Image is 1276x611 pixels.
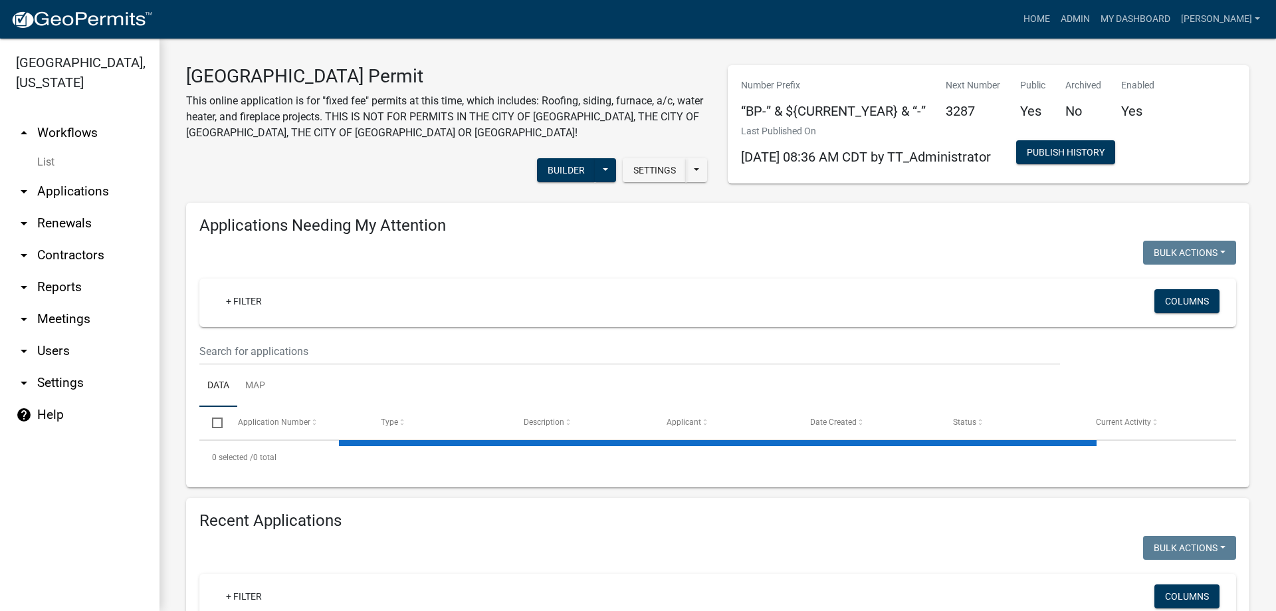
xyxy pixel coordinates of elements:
h5: No [1065,103,1101,119]
h5: Yes [1020,103,1045,119]
i: help [16,407,32,423]
i: arrow_drop_down [16,183,32,199]
span: [DATE] 08:36 AM CDT by TT_Administrator [741,149,991,165]
span: Description [524,418,564,427]
h3: [GEOGRAPHIC_DATA] Permit [186,65,708,88]
i: arrow_drop_down [16,375,32,391]
i: arrow_drop_down [16,279,32,295]
button: Columns [1154,289,1220,313]
button: Bulk Actions [1143,241,1236,265]
i: arrow_drop_up [16,125,32,141]
h4: Recent Applications [199,511,1236,531]
a: Map [237,365,273,408]
a: Admin [1055,7,1095,32]
p: Last Published On [741,124,991,138]
datatable-header-cell: Description [511,407,654,439]
button: Builder [537,158,595,182]
i: arrow_drop_down [16,215,32,231]
button: Publish History [1016,140,1115,164]
a: [PERSON_NAME] [1176,7,1265,32]
p: Enabled [1121,78,1154,92]
p: Archived [1065,78,1101,92]
span: Status [953,418,976,427]
h5: Yes [1121,103,1154,119]
h4: Applications Needing My Attention [199,216,1236,235]
span: 0 selected / [212,453,253,462]
datatable-header-cell: Status [940,407,1083,439]
datatable-header-cell: Current Activity [1083,407,1226,439]
i: arrow_drop_down [16,311,32,327]
p: Number Prefix [741,78,926,92]
a: + Filter [215,584,272,608]
span: Application Number [238,418,310,427]
a: + Filter [215,289,272,313]
datatable-header-cell: Select [199,407,225,439]
span: Type [381,418,398,427]
button: Columns [1154,584,1220,608]
div: 0 total [199,441,1236,474]
a: Data [199,365,237,408]
span: Applicant [667,418,701,427]
a: Home [1018,7,1055,32]
p: Next Number [946,78,1000,92]
button: Settings [623,158,687,182]
input: Search for applications [199,338,1060,365]
p: Public [1020,78,1045,92]
p: This online application is for "fixed fee" permits at this time, which includes: Roofing, siding,... [186,93,708,141]
span: Date Created [810,418,857,427]
i: arrow_drop_down [16,343,32,359]
span: Current Activity [1096,418,1151,427]
button: Bulk Actions [1143,536,1236,560]
datatable-header-cell: Type [368,407,511,439]
a: My Dashboard [1095,7,1176,32]
datatable-header-cell: Date Created [797,407,940,439]
wm-modal-confirm: Workflow Publish History [1016,148,1115,159]
h5: 3287 [946,103,1000,119]
i: arrow_drop_down [16,247,32,263]
datatable-header-cell: Application Number [225,407,368,439]
h5: “BP-” & ${CURRENT_YEAR} & “-” [741,103,926,119]
datatable-header-cell: Applicant [654,407,797,439]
